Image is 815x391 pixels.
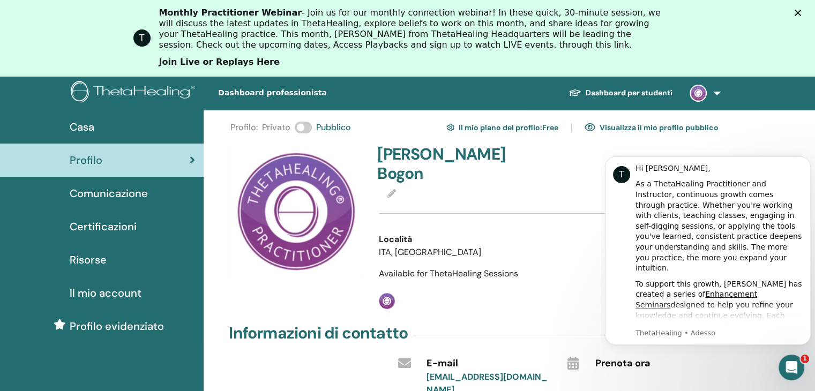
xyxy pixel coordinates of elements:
span: Prenota ora [595,357,650,371]
b: Monthly Practitioner Webinar [159,7,302,18]
h4: [PERSON_NAME] Bogon [377,145,543,183]
a: Visualizza il mio profilo pubblico [585,119,719,136]
span: Privato [262,121,290,134]
li: ITA, [GEOGRAPHIC_DATA] [379,246,512,259]
img: default.jpg [690,85,707,102]
img: logo.png [71,81,199,105]
img: eye.svg [585,123,595,132]
div: - Join us for our monthly connection webinar! In these quick, 30-minute session, we will discuss ... [159,7,665,50]
a: Join Live or Replays Here [159,57,280,69]
span: Località [379,233,412,246]
img: default.jpg [229,145,363,279]
span: Profilo : [230,121,258,134]
iframe: Intercom live chat [779,355,804,380]
div: Chiudi [795,10,805,16]
span: Dashboard professionista [218,87,379,99]
span: Risorse [70,252,107,268]
a: Dashboard per studenti [560,83,681,103]
span: Profilo evidenziato [70,318,164,334]
div: Profile image for ThetaHealing [133,29,151,47]
span: Comunicazione [70,185,148,201]
div: To support this growth, [PERSON_NAME] has created a series of designed to help you refine your kn... [35,139,202,244]
img: cog.svg [447,122,454,133]
span: 1 [801,355,809,363]
p: Message from ThetaHealing, sent Adesso [35,188,202,198]
a: Il mio piano del profilo:Free [447,119,558,136]
span: Available for ThetaHealing Sessions [379,268,518,279]
span: E-mail [426,357,458,371]
span: Profilo [70,152,102,168]
span: Certificazioni [70,219,137,235]
span: Pubblico [316,121,351,134]
span: Casa [70,119,94,135]
h4: Informazioni di contatto [229,324,408,343]
iframe: Intercom notifications messaggio [601,140,815,362]
img: graduation-cap-white.svg [569,88,581,97]
span: Il mio account [70,285,141,301]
